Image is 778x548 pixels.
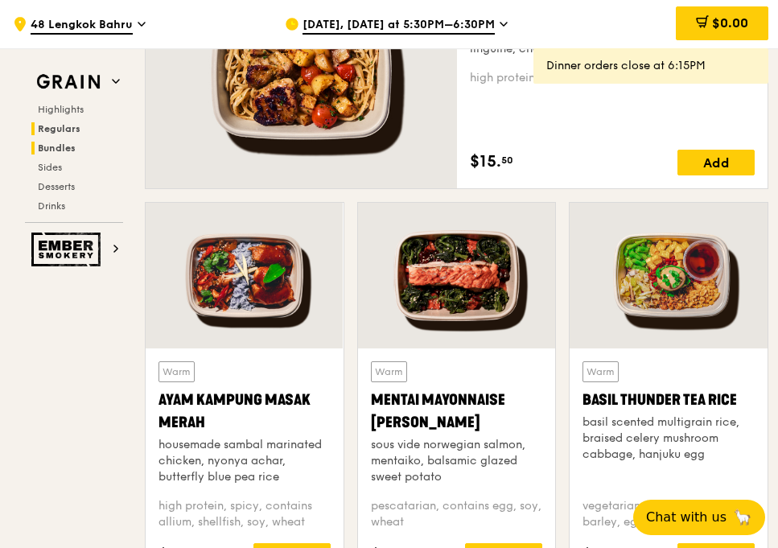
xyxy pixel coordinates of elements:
span: 50 [501,154,513,167]
div: Mentai Mayonnaise [PERSON_NAME] [371,389,543,434]
span: Highlights [38,104,84,115]
div: vegetarian, contains allium, barley, egg, nuts, soy, wheat [582,498,755,530]
span: 🦙 [733,508,752,527]
div: Basil Thunder Tea Rice [582,389,755,411]
span: $0.00 [712,15,748,31]
div: pescatarian, contains egg, soy, wheat [371,498,543,530]
div: basil scented multigrain rice, braised celery mushroom cabbage, hanjuku egg [582,414,755,463]
span: $15. [470,150,501,174]
span: Chat with us [646,508,727,527]
div: sous vide norwegian salmon, mentaiko, balsamic glazed sweet potato [371,437,543,485]
span: Drinks [38,200,65,212]
span: Regulars [38,123,80,134]
span: Sides [38,162,62,173]
img: Grain web logo [31,68,105,97]
span: Bundles [38,142,76,154]
div: Add [677,150,755,175]
div: Dinner orders close at 6:15PM [546,58,755,74]
div: Warm [371,361,407,382]
div: high protein, contains allium, soy, wheat [470,70,755,86]
span: [DATE], [DATE] at 5:30PM–6:30PM [303,17,495,35]
div: Warm [158,361,195,382]
span: 48 Lengkok Bahru [31,17,133,35]
button: Chat with us🦙 [633,500,765,535]
div: Warm [582,361,619,382]
div: high protein, spicy, contains allium, shellfish, soy, wheat [158,498,331,530]
div: Ayam Kampung Masak Merah [158,389,331,434]
div: housemade sambal marinated chicken, nyonya achar, butterfly blue pea rice [158,437,331,485]
span: Desserts [38,181,75,192]
img: Ember Smokery web logo [31,233,105,266]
